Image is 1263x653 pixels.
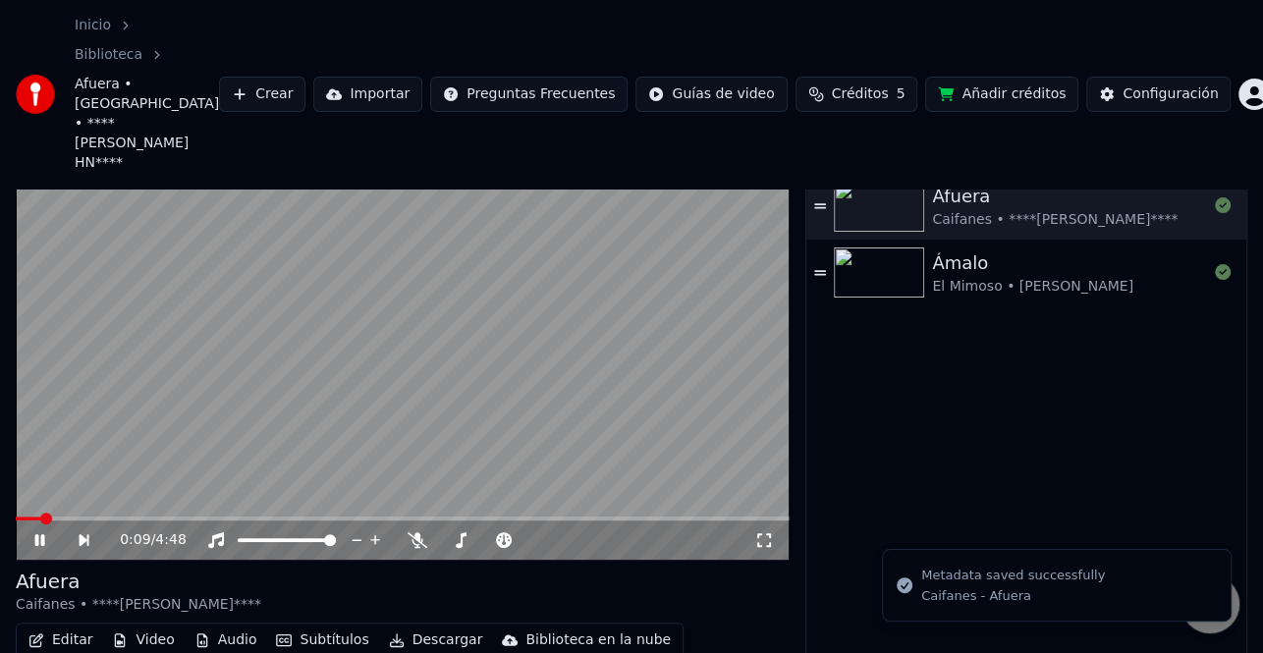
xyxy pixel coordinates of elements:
[925,77,1078,112] button: Añadir créditos
[897,84,906,104] span: 5
[921,566,1105,585] div: Metadata saved successfully
[75,16,111,35] a: Inicio
[155,530,186,550] span: 4:48
[832,84,889,104] span: Créditos
[16,75,55,114] img: youka
[430,77,628,112] button: Preguntas Frecuentes
[1123,84,1218,104] div: Configuración
[1086,77,1231,112] button: Configuración
[219,77,305,112] button: Crear
[921,587,1105,605] div: Caifanes - Afuera
[120,530,167,550] div: /
[932,277,1133,297] div: El Mimoso • [PERSON_NAME]
[796,77,918,112] button: Créditos5
[75,45,142,65] a: Biblioteca
[75,75,219,173] span: Afuera • [GEOGRAPHIC_DATA] • ****[PERSON_NAME] HN****
[313,77,422,112] button: Importar
[932,183,1178,210] div: Afuera
[635,77,787,112] button: Guías de video
[120,530,150,550] span: 0:09
[932,249,1133,277] div: Ámalo
[75,16,219,173] nav: breadcrumb
[525,630,671,650] div: Biblioteca en la nube
[16,568,261,595] div: Afuera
